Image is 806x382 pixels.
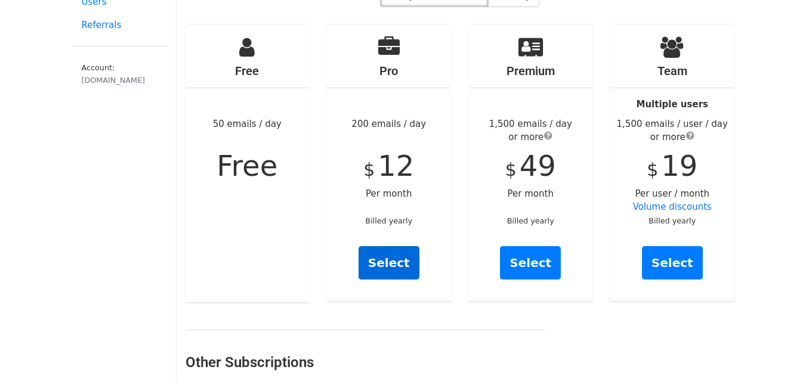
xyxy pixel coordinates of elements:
div: 1,500 emails / day or more [469,117,593,144]
span: 49 [520,149,556,182]
span: 19 [661,149,697,182]
div: 200 emails / day Per month [327,24,451,301]
span: $ [505,159,517,180]
span: 12 [378,149,414,182]
a: Select [642,246,703,279]
h4: Pro [327,64,451,78]
h3: Other Subscriptions [186,354,545,371]
span: $ [363,159,375,180]
div: Per user / month [610,24,734,301]
small: Account: [82,63,158,86]
a: Select [359,246,419,279]
small: Billed yearly [648,216,696,225]
div: [DOMAIN_NAME] [82,74,158,86]
a: Select [500,246,561,279]
span: $ [647,159,658,180]
div: Per month [469,24,593,301]
a: Volume discounts [633,201,712,212]
strong: Multiple users [637,99,708,110]
small: Billed yearly [507,216,554,225]
h4: Free [186,64,310,78]
div: 50 emails / day [186,24,310,302]
iframe: Chat Widget [746,325,806,382]
h4: Team [610,64,734,78]
a: Referrals [72,14,167,37]
span: Free [217,149,277,182]
small: Billed yearly [365,216,412,225]
div: Chat-Widget [746,325,806,382]
div: 1,500 emails / user / day or more [610,117,734,144]
h4: Premium [469,64,593,78]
